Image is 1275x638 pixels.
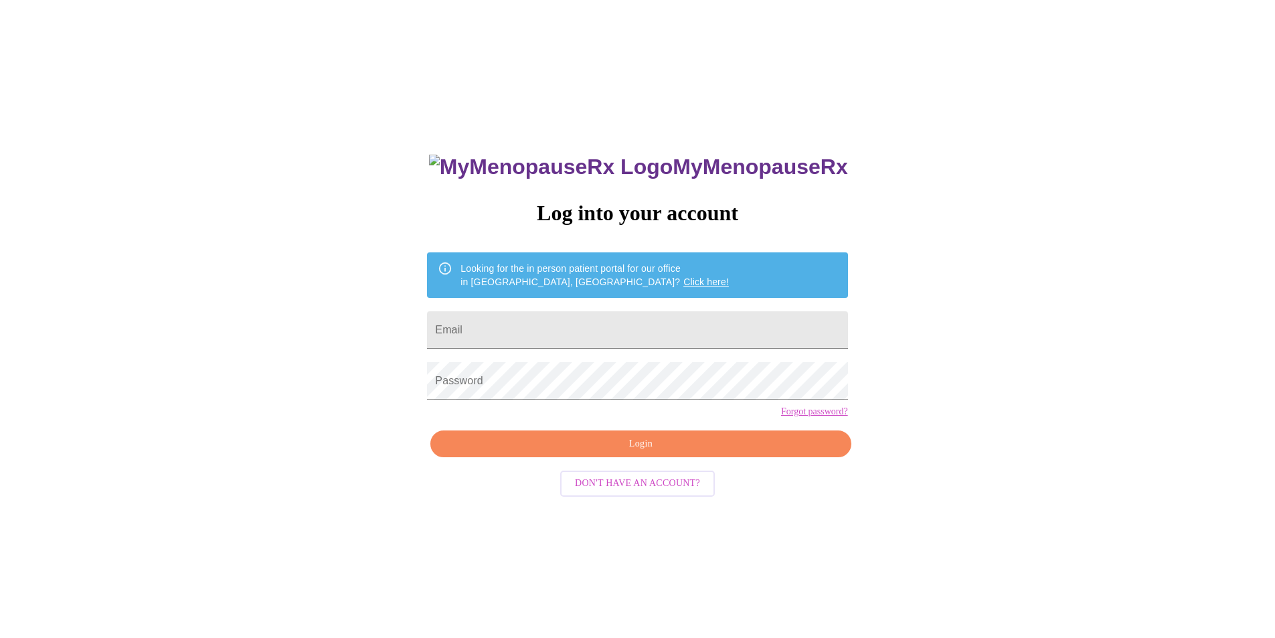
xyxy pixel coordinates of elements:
a: Click here! [683,276,729,287]
button: Don't have an account? [560,471,715,497]
a: Forgot password? [781,406,848,417]
h3: MyMenopauseRx [429,155,848,179]
button: Login [430,430,851,458]
h3: Log into your account [427,201,847,226]
a: Don't have an account? [557,477,718,488]
span: Don't have an account? [575,475,700,492]
span: Login [446,436,835,453]
img: MyMenopauseRx Logo [429,155,673,179]
div: Looking for the in person patient portal for our office in [GEOGRAPHIC_DATA], [GEOGRAPHIC_DATA]? [460,256,729,294]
